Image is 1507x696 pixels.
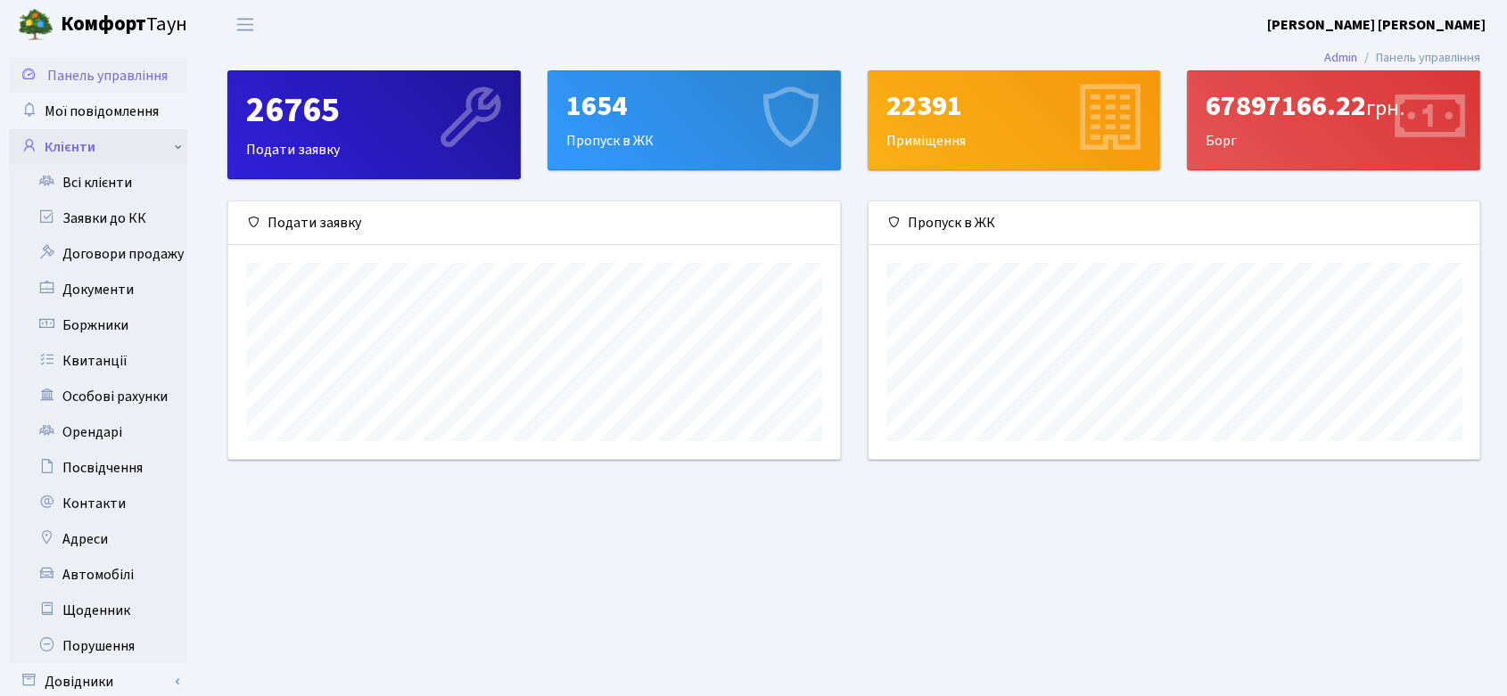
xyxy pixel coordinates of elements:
a: Щоденник [9,593,187,628]
a: 22391Приміщення [868,70,1161,170]
a: Боржники [9,307,187,343]
a: Мої повідомлення [9,94,187,129]
a: Порушення [9,628,187,664]
a: Всі клієнти [9,165,187,201]
b: Комфорт [61,10,146,38]
a: Посвідчення [9,450,187,486]
a: Договори продажу [9,236,187,272]
span: Таун [61,10,187,40]
div: 67897166.22 [1206,89,1462,123]
a: Клієнти [9,129,187,165]
div: 26765 [246,89,502,132]
a: Особові рахунки [9,379,187,414]
a: Документи [9,272,187,307]
div: Пропуск в ЖК [869,201,1480,245]
div: 22391 [886,89,1142,123]
div: Борг [1188,71,1479,169]
div: Пропуск в ЖК [548,71,840,169]
div: Приміщення [869,71,1160,169]
span: Мої повідомлення [45,102,159,121]
a: Контакти [9,486,187,521]
img: logo.png [18,7,54,43]
a: Автомобілі [9,557,187,593]
li: Панель управління [1357,48,1480,68]
a: Admin [1324,48,1357,67]
div: Подати заявку [228,71,520,178]
a: 26765Подати заявку [227,70,521,179]
a: Заявки до КК [9,201,187,236]
a: [PERSON_NAME] [PERSON_NAME] [1267,14,1486,36]
a: 1654Пропуск в ЖК [548,70,841,170]
div: Подати заявку [228,201,840,245]
a: Орендарі [9,414,187,450]
a: Квитанції [9,343,187,379]
span: Панель управління [47,66,168,86]
nav: breadcrumb [1297,39,1507,77]
div: 1654 [566,89,822,123]
b: [PERSON_NAME] [PERSON_NAME] [1267,15,1486,35]
span: грн. [1366,93,1404,124]
a: Адреси [9,521,187,557]
button: Переключити навігацію [223,10,268,39]
a: Панель управління [9,58,187,94]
